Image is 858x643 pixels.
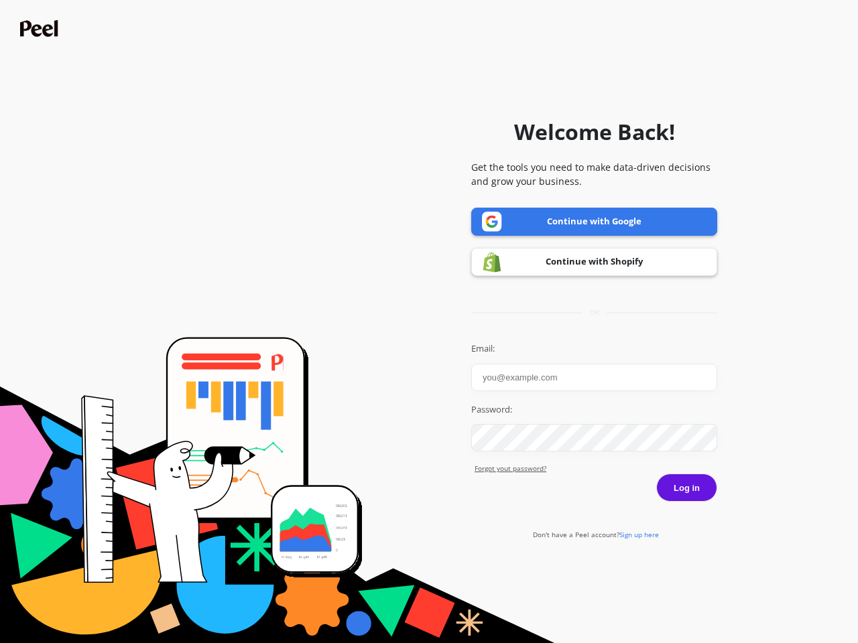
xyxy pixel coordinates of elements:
div: or [471,307,717,317]
img: Google logo [482,212,502,232]
a: Forgot yout password? [475,463,717,474]
label: Password: [471,403,717,417]
input: you@example.com [471,364,717,391]
img: Shopify logo [482,252,502,273]
span: Sign up here [619,530,659,539]
a: Continue with Shopify [471,248,717,276]
a: Don't have a Peel account?Sign up here [533,530,659,539]
h1: Welcome Back! [514,116,675,148]
button: Log in [656,474,717,502]
label: Email: [471,342,717,356]
a: Continue with Google [471,208,717,236]
img: Peel [20,20,62,37]
p: Get the tools you need to make data-driven decisions and grow your business. [471,160,717,188]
